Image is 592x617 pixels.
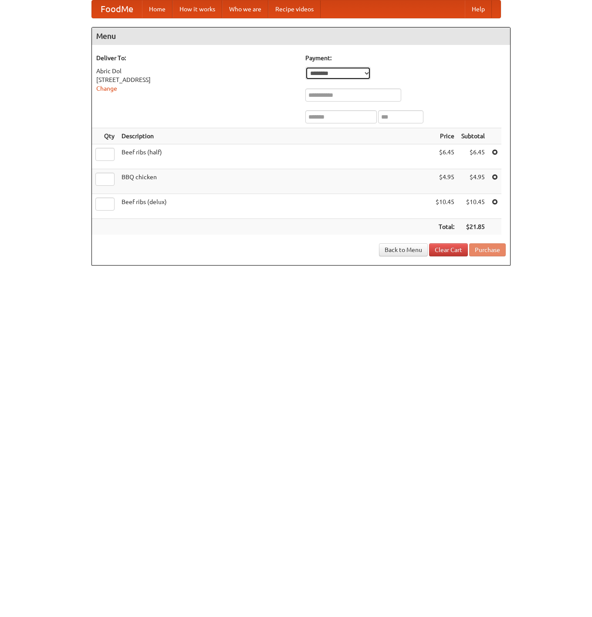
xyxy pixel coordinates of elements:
td: Beef ribs (half) [118,144,432,169]
td: $6.45 [458,144,488,169]
a: Who we are [222,0,268,18]
td: BBQ chicken [118,169,432,194]
td: $10.45 [458,194,488,219]
th: Qty [92,128,118,144]
th: $21.85 [458,219,488,235]
th: Description [118,128,432,144]
a: Help [465,0,492,18]
td: $4.95 [458,169,488,194]
a: Change [96,85,117,92]
td: Beef ribs (delux) [118,194,432,219]
button: Purchase [469,243,506,256]
td: $10.45 [432,194,458,219]
a: FoodMe [92,0,142,18]
td: $6.45 [432,144,458,169]
th: Subtotal [458,128,488,144]
a: Back to Menu [379,243,428,256]
a: Clear Cart [429,243,468,256]
td: $4.95 [432,169,458,194]
div: [STREET_ADDRESS] [96,75,297,84]
div: Abric Dol [96,67,297,75]
a: Home [142,0,173,18]
h5: Payment: [305,54,506,62]
th: Total: [432,219,458,235]
h5: Deliver To: [96,54,297,62]
a: How it works [173,0,222,18]
th: Price [432,128,458,144]
h4: Menu [92,27,510,45]
a: Recipe videos [268,0,321,18]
